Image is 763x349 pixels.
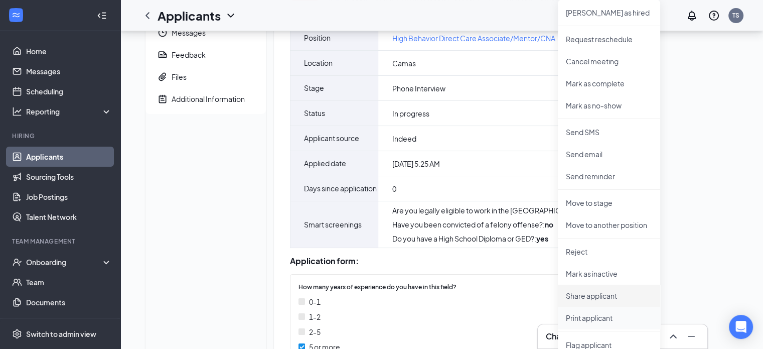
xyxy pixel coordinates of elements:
[141,10,154,22] svg: ChevronLeft
[392,219,601,229] div: Have you been convicted of a felony offense? :
[172,50,206,60] div: Feedback
[172,94,245,104] div: Additional Information
[26,312,112,332] a: Surveys
[26,147,112,167] a: Applicants
[26,167,112,187] a: Sourcing Tools
[12,132,110,140] div: Hiring
[685,330,697,342] svg: Minimize
[26,106,112,117] div: Reporting
[304,101,325,126] span: Status
[392,108,429,119] span: In progress
[158,28,168,38] svg: Clock
[26,257,103,267] div: Onboarding
[145,44,266,66] a: ReportFeedback
[309,326,321,337] span: 2-5
[26,187,112,207] a: Job Postings
[566,100,652,110] p: Mark as no-show
[26,81,112,101] a: Scheduling
[665,328,681,344] button: ChevronUp
[26,329,96,339] div: Switch to admin view
[566,269,652,279] p: Mark as inactive
[729,315,753,339] div: Open Intercom Messenger
[392,205,601,215] div: Are you legally eligible to work in the [GEOGRAPHIC_DATA]? :
[172,72,187,82] div: Files
[158,94,168,104] svg: NoteActive
[304,51,333,75] span: Location
[304,126,359,151] span: Applicant source
[26,207,112,227] a: Talent Network
[732,11,739,20] div: TS
[546,331,564,342] h3: Chat
[158,72,168,82] svg: Paperclip
[392,83,445,93] span: Phone Interview
[683,328,699,344] button: Minimize
[566,313,652,323] p: Print applicant
[708,10,720,22] svg: QuestionInfo
[12,329,22,339] svg: Settings
[145,22,266,44] a: ClockMessages
[392,234,601,244] div: Do you have a High School Diploma or GED? :
[26,61,112,81] a: Messages
[667,330,679,342] svg: ChevronUp
[158,50,168,60] svg: Report
[392,33,555,44] a: High Behavior Direct Care Associate/Mentor/CNA
[11,10,21,20] svg: WorkstreamLogo
[566,78,652,88] p: Mark as complete
[566,8,652,18] p: [PERSON_NAME] as hired
[298,283,456,292] span: How many years of experience do you have in this field?
[545,220,553,229] strong: no
[97,11,107,21] svg: Collapse
[566,291,652,301] p: Share applicant
[304,176,377,201] span: Days since application
[686,10,698,22] svg: Notifications
[26,272,112,292] a: Team
[12,257,22,267] svg: UserCheck
[12,237,110,246] div: Team Management
[304,151,346,176] span: Applied date
[304,26,331,50] span: Position
[392,134,416,144] span: Indeed
[566,34,652,44] p: Request reschedule
[145,88,266,110] a: NoteActiveAdditional Information
[158,7,221,24] h1: Applicants
[309,296,321,307] span: 0-1
[392,184,396,194] span: 0
[304,212,362,237] span: Smart screenings
[566,171,652,181] p: Send reminder
[304,76,324,100] span: Stage
[392,58,416,68] span: Camas
[309,311,321,322] span: 1-2
[536,234,548,243] strong: yes
[566,149,652,159] p: Send email
[392,159,440,169] span: [DATE] 5:25 AM
[566,56,652,66] p: Cancel meeting
[12,106,22,117] svg: Analysis
[145,66,266,88] a: PaperclipFiles
[225,10,237,22] svg: ChevronDown
[566,198,652,208] p: Move to stage
[26,292,112,312] a: Documents
[26,41,112,61] a: Home
[290,256,628,266] div: Application form:
[566,247,652,257] p: Reject
[566,127,652,137] p: Send SMS
[566,220,652,230] p: Move to another position
[172,22,258,44] span: Messages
